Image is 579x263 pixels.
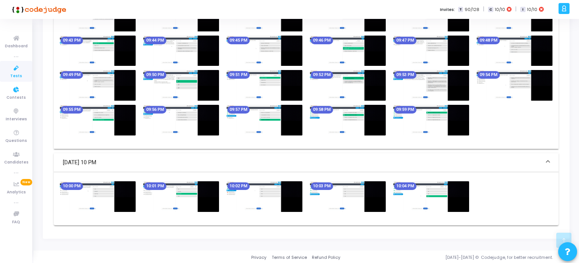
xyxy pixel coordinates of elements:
span: Dashboard [5,43,28,50]
mat-chip: 09:43 PM [61,37,83,44]
img: screenshot-1759767517815.jpeg [477,36,552,66]
img: screenshot-1759767697810.jpeg [227,70,302,101]
span: Questions [5,138,27,144]
span: 10/10 [527,6,537,13]
mat-chip: 09:49 PM [61,71,83,79]
span: Candidates [4,159,28,166]
span: Tests [10,73,22,79]
mat-chip: 09:47 PM [394,37,416,44]
img: screenshot-1759768057606.jpeg [227,105,302,135]
img: screenshot-1759767457792.jpeg [393,36,469,66]
img: screenshot-1759767997749.jpeg [143,105,219,135]
mat-chip: 09:57 PM [227,106,250,114]
span: C [488,7,493,12]
mat-chip: 09:54 PM [477,71,500,79]
mat-chip: 10:02 PM [227,182,250,190]
a: Terms of Service [272,254,307,261]
mat-chip: 10:00 PM [61,182,83,190]
mat-chip: 09:58 PM [311,106,333,114]
a: Refund Policy [312,254,340,261]
mat-chip: 09:45 PM [227,37,250,44]
mat-chip: 09:44 PM [144,37,166,44]
mat-chip: 09:52 PM [311,71,333,79]
img: screenshot-1759767337778.jpeg [227,36,302,66]
mat-chip: 09:53 PM [394,71,416,79]
a: Privacy [251,254,266,261]
mat-chip: 09:46 PM [311,37,333,44]
mat-panel-title: [DATE] 10 PM [63,158,540,167]
span: Analytics [7,189,26,196]
mat-chip: 10:01 PM [144,182,166,190]
div: [DATE] 10 PM [54,172,559,225]
img: screenshot-1759768237732.jpeg [60,181,136,212]
img: screenshot-1759767277766.jpeg [143,36,219,66]
img: screenshot-1759767877750.jpeg [477,70,552,101]
span: 10/10 [495,6,505,13]
span: | [483,5,484,13]
img: screenshot-1759768297796.jpeg [143,181,219,212]
mat-chip: 10:03 PM [311,182,333,190]
span: New [20,179,32,185]
label: Invites: [440,6,455,13]
img: screenshot-1759767397756.jpeg [310,36,386,66]
span: T [458,7,463,12]
img: screenshot-1759768417812.jpeg [310,181,386,212]
mat-chip: 09:55 PM [61,106,83,114]
mat-chip: 09:51 PM [227,71,250,79]
span: I [520,7,525,12]
mat-expansion-panel-header: [DATE] 10 PM [54,153,559,172]
span: Contests [6,95,26,101]
img: screenshot-1759768477515.jpeg [393,181,469,212]
img: screenshot-1759767817787.jpeg [393,70,469,101]
mat-chip: 09:48 PM [477,37,500,44]
span: FAQ [12,219,20,226]
span: | [515,5,516,13]
img: screenshot-1759767577817.jpeg [60,70,136,101]
mat-chip: 09:56 PM [144,106,166,114]
img: screenshot-1759768117716.jpeg [310,105,386,135]
img: screenshot-1759768177472.jpeg [393,105,469,135]
mat-chip: 09:50 PM [144,71,166,79]
img: screenshot-1759767937600.jpeg [60,105,136,135]
img: screenshot-1759767757821.jpeg [310,70,386,101]
span: 90/128 [465,6,479,13]
img: screenshot-1759767637812.jpeg [143,70,219,101]
span: Interviews [6,116,27,123]
mat-chip: 10:04 PM [394,182,416,190]
img: logo [9,2,66,17]
img: screenshot-1759768357787.jpeg [227,181,302,212]
img: screenshot-1759767217713.jpeg [60,36,136,66]
div: [DATE]-[DATE] © Codejudge, for better recruitment. [340,254,570,261]
mat-chip: 09:59 PM [394,106,416,114]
